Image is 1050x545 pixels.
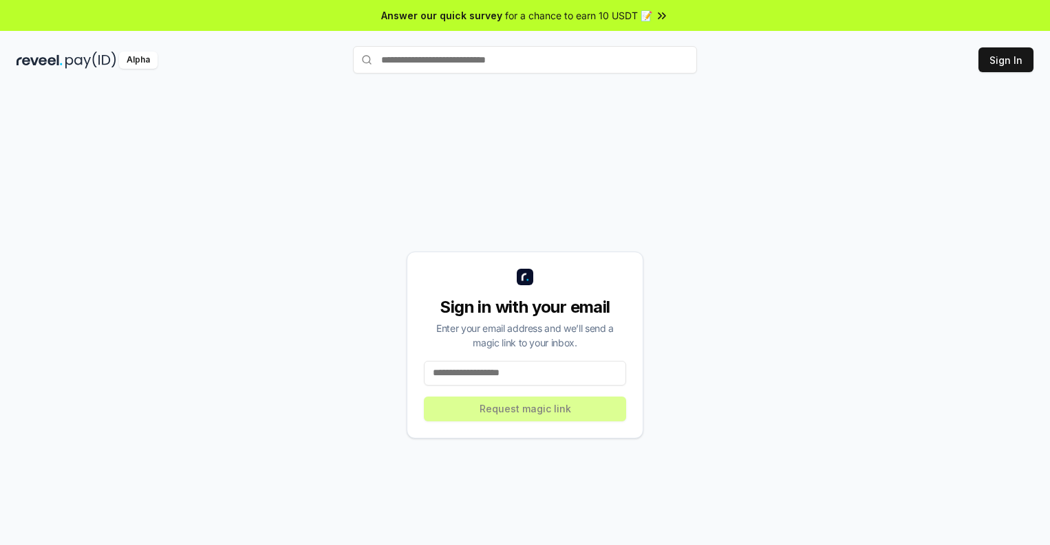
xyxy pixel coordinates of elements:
[424,321,626,350] div: Enter your email address and we’ll send a magic link to your inbox.
[381,8,502,23] span: Answer our quick survey
[17,52,63,69] img: reveel_dark
[424,296,626,318] div: Sign in with your email
[119,52,158,69] div: Alpha
[978,47,1033,72] button: Sign In
[65,52,116,69] img: pay_id
[517,269,533,285] img: logo_small
[505,8,652,23] span: for a chance to earn 10 USDT 📝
